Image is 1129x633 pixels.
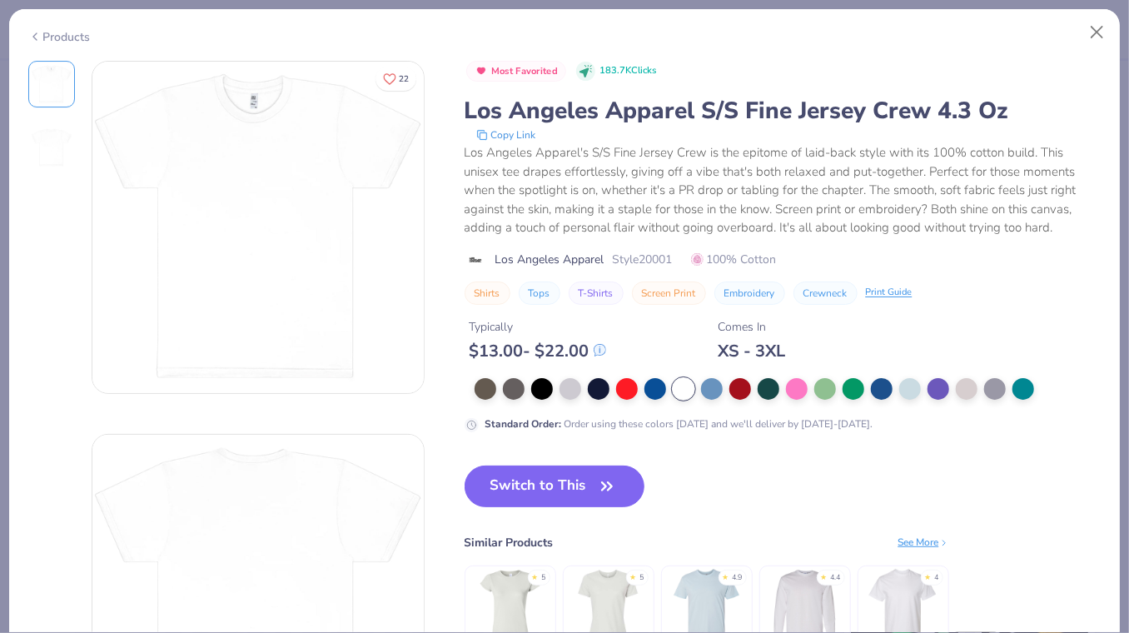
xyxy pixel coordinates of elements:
[92,62,424,393] img: Front
[519,282,560,305] button: Tops
[630,572,637,579] div: ★
[465,466,645,507] button: Switch to This
[465,534,554,551] div: Similar Products
[542,572,546,584] div: 5
[640,572,644,584] div: 5
[613,251,673,268] span: Style 20001
[831,572,841,584] div: 4.4
[733,572,743,584] div: 4.9
[532,572,539,579] div: ★
[32,127,72,167] img: Back
[714,282,785,305] button: Embroidery
[599,64,656,78] span: 183.7K Clicks
[466,61,567,82] button: Badge Button
[793,282,858,305] button: Crewneck
[495,251,604,268] span: Los Angeles Apparel
[470,341,606,361] div: $ 13.00 - $ 22.00
[866,286,913,300] div: Print Guide
[723,572,729,579] div: ★
[465,282,510,305] button: Shirts
[719,341,786,361] div: XS - 3XL
[28,28,91,46] div: Products
[691,251,777,268] span: 100% Cotton
[465,95,1102,127] div: Los Angeles Apparel S/S Fine Jersey Crew 4.3 Oz
[32,64,72,104] img: Front
[475,64,488,77] img: Most Favorited sort
[491,67,558,76] span: Most Favorited
[925,572,932,579] div: ★
[569,282,624,305] button: T-Shirts
[399,75,409,83] span: 22
[485,416,873,431] div: Order using these colors [DATE] and we'll deliver by [DATE]-[DATE].
[376,67,416,91] button: Like
[1082,17,1113,48] button: Close
[935,572,939,584] div: 4
[898,535,949,550] div: See More
[632,282,706,305] button: Screen Print
[471,127,541,143] button: copy to clipboard
[465,143,1102,237] div: Los Angeles Apparel's S/S Fine Jersey Crew is the epitome of laid-back style with its 100% cotton...
[821,572,828,579] div: ★
[465,253,487,267] img: brand logo
[719,318,786,336] div: Comes In
[485,417,562,431] strong: Standard Order :
[470,318,606,336] div: Typically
